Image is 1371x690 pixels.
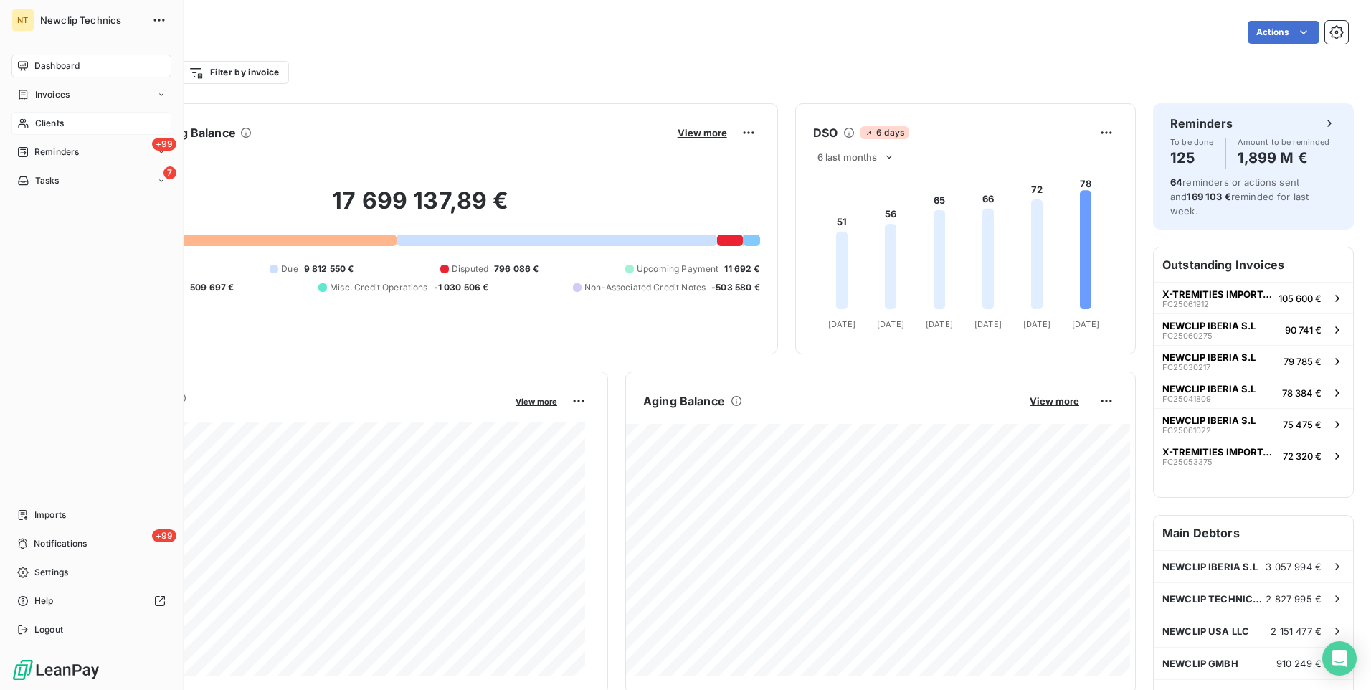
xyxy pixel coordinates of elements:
[1154,408,1353,440] button: NEWCLIP IBERIA S.LFC2506102275 475 €
[1248,21,1319,44] button: Actions
[678,127,727,138] span: View more
[81,407,506,422] span: Monthly Revenue
[34,509,66,521] span: Imports
[1238,146,1330,169] h4: 1,899 M €
[511,394,561,407] button: View more
[1162,331,1213,340] span: FC25060275
[281,263,298,275] span: Due
[1162,394,1211,403] span: FC25041809
[813,124,838,141] h6: DSO
[1282,387,1322,399] span: 78 384 €
[516,397,557,407] span: View more
[152,529,176,542] span: +99
[724,263,759,275] span: 11 692 €
[1162,446,1277,458] span: X-TREMITIES IMPORTADORA E DISTRIBUI
[34,146,79,159] span: Reminders
[34,537,87,550] span: Notifications
[1271,625,1322,637] span: 2 151 477 €
[1279,293,1322,304] span: 105 600 €
[1162,658,1238,669] span: NEWCLIP GMBH
[34,60,80,72] span: Dashboard
[1266,593,1322,605] span: 2 827 995 €
[1284,356,1322,367] span: 79 785 €
[1266,561,1322,572] span: 3 057 994 €
[926,319,953,329] tspan: [DATE]
[1162,561,1258,572] span: NEWCLIP IBERIA S.L
[1162,383,1256,394] span: NEWCLIP IBERIA S.L
[1030,395,1079,407] span: View more
[1283,419,1322,430] span: 75 475 €
[1285,324,1322,336] span: 90 741 €
[81,186,760,230] h2: 17 699 137,89 €
[1162,320,1256,331] span: NEWCLIP IBERIA S.L
[584,281,706,294] span: Non-Associated Credit Notes
[179,61,288,84] button: Filter by invoice
[711,281,760,294] span: -503 580 €
[1162,363,1210,372] span: FC25030217
[152,138,176,151] span: +99
[35,174,60,187] span: Tasks
[1162,351,1256,363] span: NEWCLIP IBERIA S.L
[1162,415,1256,426] span: NEWCLIP IBERIA S.L
[35,117,64,130] span: Clients
[1154,247,1353,282] h6: Outstanding Invoices
[1072,319,1099,329] tspan: [DATE]
[494,263,539,275] span: 796 086 €
[1170,115,1233,132] h6: Reminders
[877,319,904,329] tspan: [DATE]
[1154,313,1353,345] button: NEWCLIP IBERIA S.LFC2506027590 741 €
[34,566,68,579] span: Settings
[11,9,34,32] div: NT
[1162,593,1266,605] span: NEWCLIP TECHNICS AUSTRALIA PTY
[1170,176,1182,188] span: 64
[1276,658,1322,669] span: 910 249 €
[35,88,70,101] span: Invoices
[1170,138,1214,146] span: To be done
[1154,345,1353,377] button: NEWCLIP IBERIA S.LFC2503021779 785 €
[673,126,731,139] button: View more
[1023,319,1050,329] tspan: [DATE]
[1154,440,1353,471] button: X-TREMITIES IMPORTADORA E DISTRIBUIFC2505337572 320 €
[11,658,100,681] img: Logo LeanPay
[828,319,855,329] tspan: [DATE]
[1238,138,1330,146] span: Amount to be reminded
[860,126,909,139] span: 6 days
[1162,300,1209,308] span: FC25061912
[452,263,488,275] span: Disputed
[1162,426,1211,435] span: FC25061022
[1170,146,1214,169] h4: 125
[11,590,171,613] a: Help
[817,151,878,163] span: 6 last months
[1025,394,1083,407] button: View more
[1187,191,1230,202] span: 169 103 €
[434,281,489,294] span: -1 030 506 €
[1154,282,1353,313] button: X-TREMITIES IMPORTADORA E DISTRIBUIFC25061912105 600 €
[40,14,143,26] span: Newclip Technics
[330,281,427,294] span: Misc. Credit Operations
[1162,458,1213,466] span: FC25053375
[34,595,54,608] span: Help
[1154,377,1353,408] button: NEWCLIP IBERIA S.LFC2504180978 384 €
[974,319,1002,329] tspan: [DATE]
[1283,450,1322,462] span: 72 320 €
[163,166,176,179] span: 7
[34,623,63,636] span: Logout
[637,263,718,275] span: Upcoming Payment
[643,392,725,410] h6: Aging Balance
[1322,641,1357,676] div: Open Intercom Messenger
[1162,288,1273,300] span: X-TREMITIES IMPORTADORA E DISTRIBUI
[1154,516,1353,550] h6: Main Debtors
[304,263,354,275] span: 9 812 550 €
[1170,176,1309,217] span: reminders or actions sent and reminded for last week.
[1162,625,1249,637] span: NEWCLIP USA LLC
[190,281,234,294] span: 509 697 €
